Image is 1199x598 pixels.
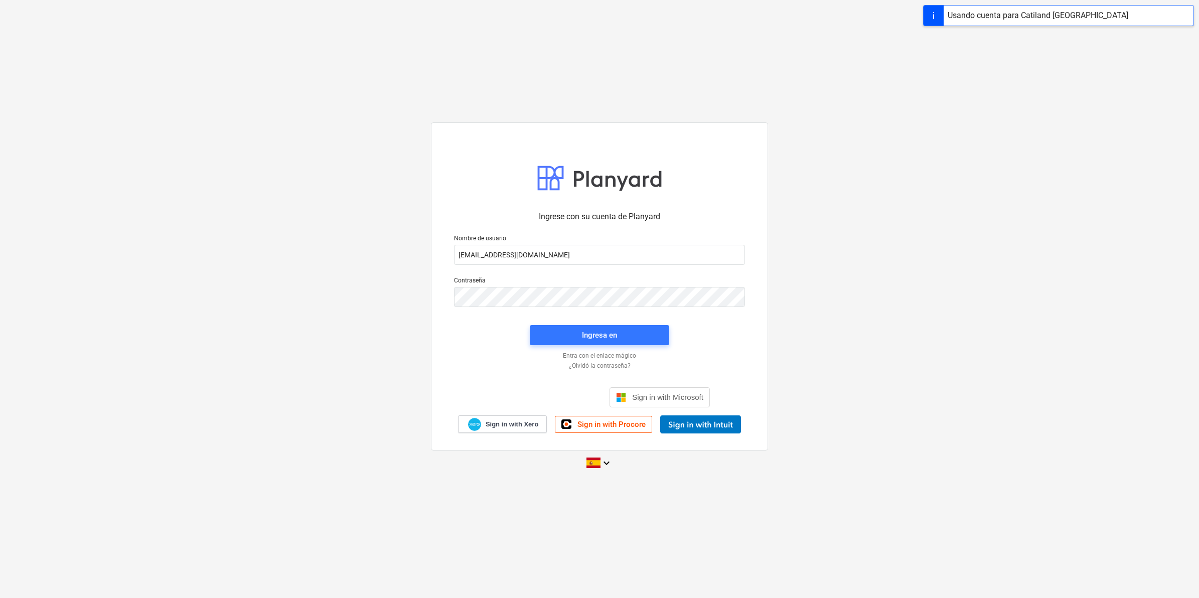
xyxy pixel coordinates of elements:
[484,386,607,408] iframe: Botón Iniciar sesión con Google
[454,277,745,287] p: Contraseña
[601,457,613,469] i: keyboard_arrow_down
[458,415,547,433] a: Sign in with Xero
[948,10,1128,22] div: Usando cuenta para Catiland [GEOGRAPHIC_DATA]
[454,245,745,265] input: Nombre de usuario
[449,352,750,360] a: Entra con el enlace mágico
[454,235,745,245] p: Nombre de usuario
[449,362,750,370] a: ¿Olvidó la contraseña?
[555,416,652,433] a: Sign in with Procore
[577,420,646,429] span: Sign in with Procore
[616,392,626,402] img: Microsoft logo
[582,329,617,342] div: Ingresa en
[454,211,745,223] p: Ingrese con su cuenta de Planyard
[530,325,669,345] button: Ingresa en
[632,393,703,401] span: Sign in with Microsoft
[486,420,538,429] span: Sign in with Xero
[468,418,481,431] img: Xero logo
